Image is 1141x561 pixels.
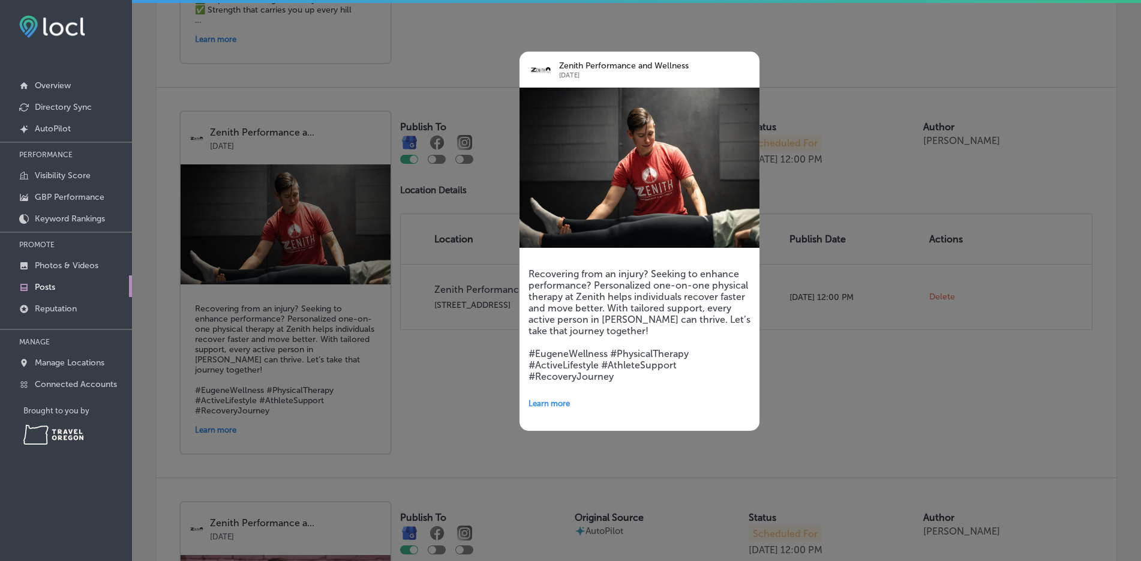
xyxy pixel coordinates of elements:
a: Learn more [529,391,750,416]
p: Overview [35,80,71,91]
p: AutoPilot [35,124,71,134]
p: Photos & Videos [35,260,98,271]
p: Reputation [35,304,77,314]
p: Posts [35,282,55,292]
img: fda3e92497d09a02dc62c9cd864e3231.png [19,16,85,38]
span: Learn more [529,399,570,408]
p: [DATE] [559,71,726,80]
img: d022298b-8299-4f74-99c9-0d290b2d83cbZenith-Physical-therapy-eugene-oregon-sports-pt.jpg [520,88,759,248]
p: Keyword Rankings [35,214,105,224]
p: Visibility Score [35,170,91,181]
h5: Recovering from an injury? Seeking to enhance performance? Personalized one-on-one physical thera... [529,268,750,382]
img: logo [529,58,553,82]
p: Zenith Performance and Wellness [559,61,726,71]
img: Travel Oregon [23,425,83,445]
p: GBP Performance [35,192,104,202]
p: Connected Accounts [35,379,117,389]
p: Directory Sync [35,102,92,112]
p: Brought to you by [23,406,132,415]
p: Manage Locations [35,358,104,368]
